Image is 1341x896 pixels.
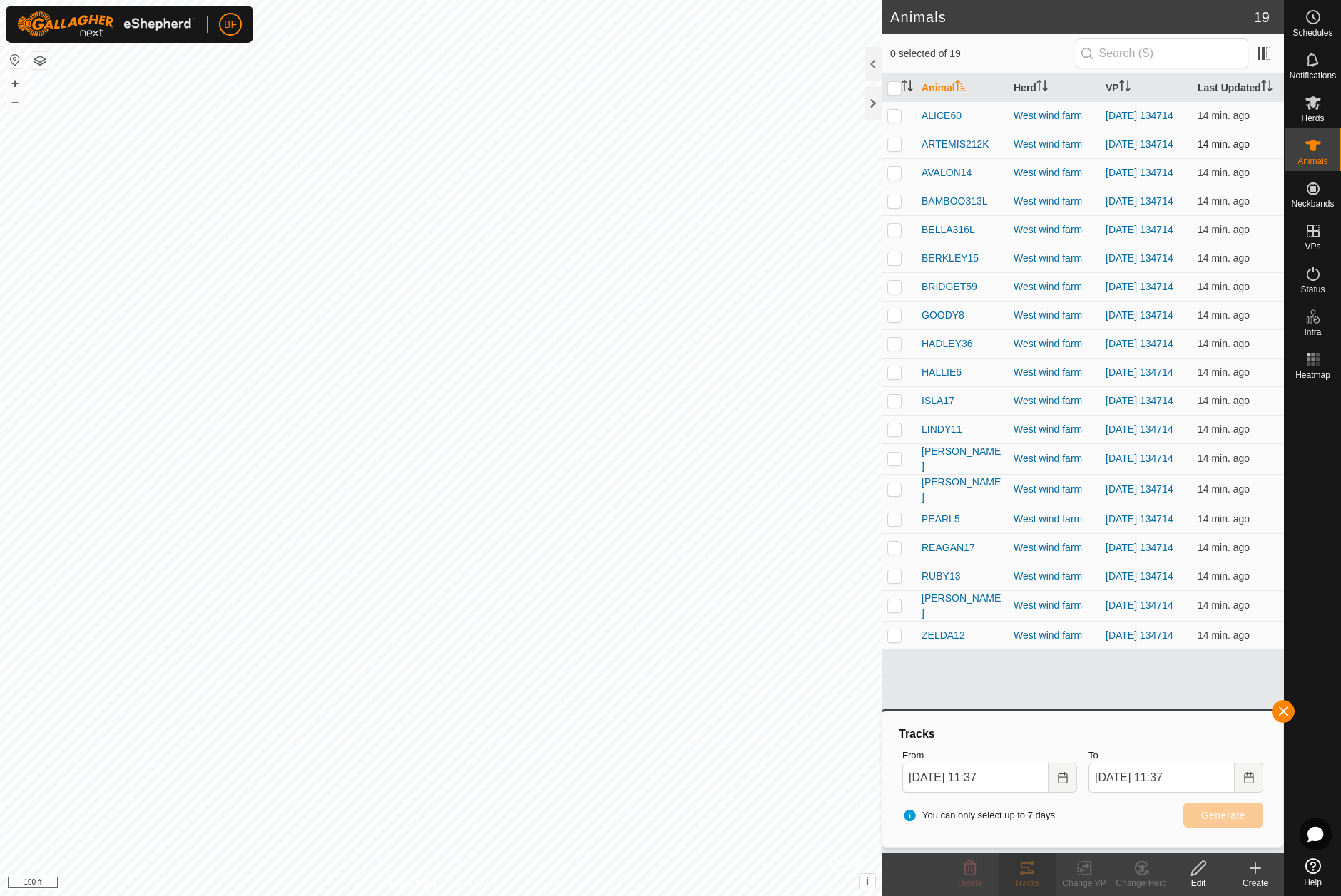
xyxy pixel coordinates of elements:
button: Generate [1183,803,1263,828]
a: [DATE] 134714 [1106,453,1173,464]
span: Aug 15, 2025 at 11:22 AM [1198,224,1250,235]
span: Aug 15, 2025 at 11:22 AM [1198,167,1250,178]
button: – [6,93,24,110]
div: Change VP [1056,877,1113,890]
span: Neckbands [1291,200,1334,208]
div: West wind farm [1014,422,1094,437]
span: VPs [1305,242,1320,251]
span: 19 [1254,6,1270,28]
span: Aug 15, 2025 at 11:22 AM [1198,513,1250,525]
span: BAMBOO313L [922,194,988,209]
div: West wind farm [1014,512,1094,527]
div: Create [1227,877,1284,890]
span: Herds [1301,114,1324,123]
a: [DATE] 134714 [1106,395,1173,406]
a: [DATE] 134714 [1106,167,1173,178]
a: [DATE] 134714 [1106,224,1173,235]
th: VP [1100,74,1192,102]
span: Aug 15, 2025 at 11:22 AM [1198,423,1250,435]
input: Search (S) [1076,38,1248,68]
div: Change Herd [1113,877,1170,890]
span: [PERSON_NAME] [922,475,1002,505]
div: West wind farm [1014,482,1094,497]
a: [DATE] 134714 [1106,570,1173,582]
th: Herd [1008,74,1100,102]
a: [DATE] 134714 [1106,483,1173,495]
a: [DATE] 134714 [1106,423,1173,435]
span: Aug 15, 2025 at 11:22 AM [1198,629,1250,641]
p-sorticon: Activate to sort [955,82,967,93]
a: [DATE] 134714 [1106,138,1173,150]
span: AVALON14 [922,165,972,180]
span: RUBY13 [922,569,960,584]
span: 0 selected of 19 [890,46,1076,61]
span: Help [1304,878,1322,887]
span: Aug 15, 2025 at 11:22 AM [1198,138,1250,150]
span: ARTEMIS212K [922,137,989,152]
div: West wind farm [1014,108,1094,123]
span: REAGAN17 [922,540,975,555]
span: Heatmap [1295,371,1330,379]
div: West wind farm [1014,336,1094,351]
a: [DATE] 134714 [1106,542,1173,553]
button: i [860,874,875,890]
span: Aug 15, 2025 at 11:22 AM [1198,281,1250,292]
div: West wind farm [1014,393,1094,408]
span: [PERSON_NAME] [922,591,1002,621]
h2: Animals [890,9,1254,26]
span: BERKLEY15 [922,251,979,266]
div: West wind farm [1014,251,1094,266]
span: Status [1300,285,1325,294]
a: Privacy Policy [384,877,438,890]
button: Map Layers [31,52,49,69]
div: West wind farm [1014,222,1094,237]
span: HADLEY36 [922,336,973,351]
span: BRIDGET59 [922,279,977,294]
div: Edit [1170,877,1227,890]
span: Animals [1297,157,1328,165]
th: Animal [916,74,1008,102]
p-sorticon: Activate to sort [1119,82,1131,93]
div: West wind farm [1014,628,1094,643]
label: To [1088,748,1263,763]
span: Aug 15, 2025 at 11:22 AM [1198,453,1250,464]
button: Choose Date [1235,763,1263,793]
span: ISLA17 [922,393,954,408]
div: West wind farm [1014,165,1094,180]
a: [DATE] 134714 [1106,195,1173,207]
span: Aug 15, 2025 at 11:22 AM [1198,110,1250,121]
p-sorticon: Activate to sort [1261,82,1273,93]
a: Contact Us [455,877,497,890]
a: [DATE] 134714 [1106,309,1173,321]
span: Aug 15, 2025 at 11:22 AM [1198,252,1250,264]
a: [DATE] 134714 [1106,599,1173,611]
span: Notifications [1290,71,1336,80]
a: [DATE] 134714 [1106,629,1173,641]
a: [DATE] 134714 [1106,252,1173,264]
a: [DATE] 134714 [1106,513,1173,525]
div: Tracks [897,726,1269,743]
span: Aug 15, 2025 at 11:22 AM [1198,599,1250,611]
div: Tracks [999,877,1056,890]
span: Aug 15, 2025 at 11:22 AM [1198,366,1250,378]
span: Schedules [1292,29,1332,37]
span: ALICE60 [922,108,962,123]
span: HALLIE6 [922,365,962,380]
button: Choose Date [1049,763,1077,793]
span: [PERSON_NAME] [922,444,1002,474]
span: Aug 15, 2025 at 11:22 AM [1198,309,1250,321]
span: PEARL5 [922,512,960,527]
div: West wind farm [1014,365,1094,380]
a: Help [1285,853,1341,892]
span: Aug 15, 2025 at 11:22 AM [1198,195,1250,207]
span: BELLA316L [922,222,975,237]
p-sorticon: Activate to sort [902,82,913,93]
img: Gallagher Logo [17,11,195,37]
span: GOODY8 [922,308,964,323]
button: Reset Map [6,51,24,68]
div: West wind farm [1014,137,1094,152]
span: i [866,875,869,887]
span: Aug 15, 2025 at 11:22 AM [1198,483,1250,495]
span: Aug 15, 2025 at 11:22 AM [1198,542,1250,553]
button: + [6,75,24,92]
